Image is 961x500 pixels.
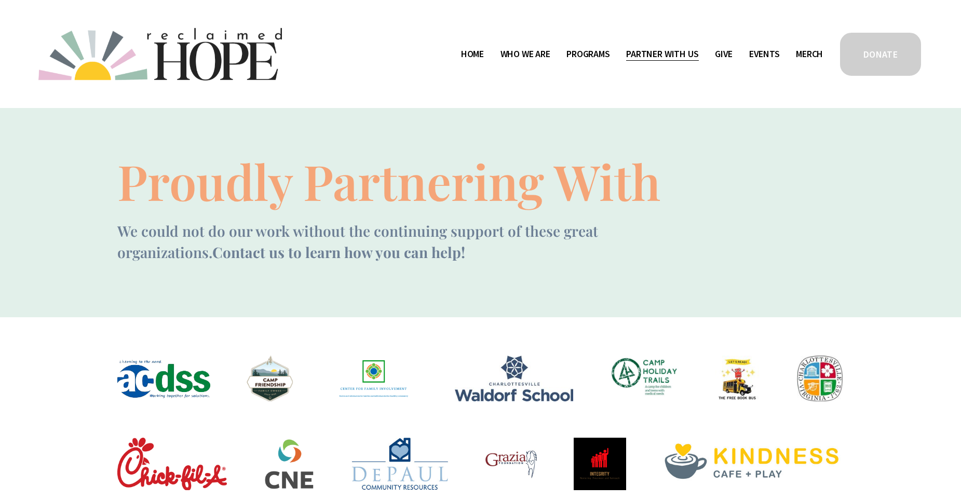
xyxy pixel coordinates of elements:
img: 2023MAR-Grazia-Logo-Two-Color.jpeg [484,438,537,490]
span: We could not do our work without the continuing support of these great organizations. [117,221,602,262]
a: Give [715,46,733,62]
img: Reclaimed Hope Initiative [38,28,282,80]
img: Waldorf-LogoText_cmyk_stk_sm.jpeg [455,356,573,401]
span: Programs [566,47,610,62]
a: Merch [796,46,823,62]
strong: Contact us to learn how you can help! [212,242,465,262]
img: Free+Book+Bus.jpg [715,356,761,401]
img: City_Logo.jpeg [797,356,843,401]
a: folder dropdown [500,46,550,62]
a: folder dropdown [626,46,698,62]
a: DONATE [838,31,923,77]
span: Who We Are [500,47,550,62]
img: Screen Shot 2021-09-22 at 2.13.21 PM.png [329,356,418,401]
img: unnamed.png [247,356,293,401]
a: folder dropdown [566,46,610,62]
img: Screen Shot 2022-03-08 at 11.03.31 AM.png [573,438,626,490]
img: KindnessLogo-ColorB.jpeg [662,438,842,490]
img: County DSS.png [117,356,210,401]
span: Partner With Us [626,47,698,62]
a: Home [461,46,484,62]
h1: Proudly Partnering With [117,157,660,206]
img: Logo-RGB-Secondary.png [263,438,315,490]
a: Events [749,46,780,62]
img: chick-fil-a-logo_0.png [117,438,227,490]
img: CHT Stacked Logo With Tagline.jpeg [610,356,679,401]
img: DePaul.jpg [351,438,448,490]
